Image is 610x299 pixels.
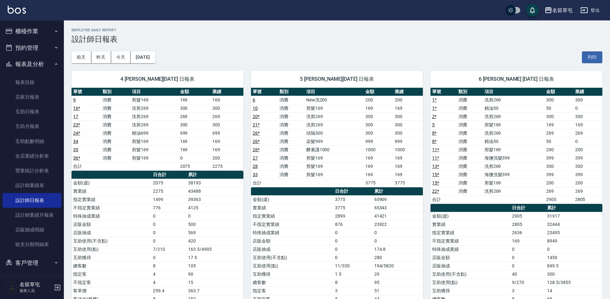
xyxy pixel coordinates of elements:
[187,270,243,278] td: 90
[431,253,510,262] td: 店販金額
[251,245,333,253] td: 店販抽成
[305,162,364,170] td: 剪髮169
[545,170,573,179] td: 399
[578,4,602,16] button: 登出
[251,88,423,187] table: a dense table
[251,195,333,204] td: 金額(虛)
[72,88,101,96] th: 單號
[431,237,510,245] td: 不指定實業績
[364,88,393,96] th: 金額
[151,262,187,270] td: 8
[333,187,372,196] th: 日合計
[333,220,372,228] td: 876
[179,154,211,162] td: 0
[253,106,258,111] a: 10
[151,278,187,287] td: 4
[510,262,545,270] td: 0
[179,129,211,137] td: 699
[251,220,333,228] td: 不指定實業績
[179,162,211,170] td: 2075
[179,96,211,104] td: 169
[187,228,243,237] td: 569
[545,204,602,212] th: 累計
[187,220,243,228] td: 500
[79,76,236,82] span: 4 [PERSON_NAME][DATE] 日報表
[251,278,333,287] td: 總客數
[211,96,243,104] td: 169
[187,187,243,195] td: 43488
[72,228,151,237] td: 店販抽成
[91,51,111,63] button: 昨天
[483,179,545,187] td: 剪髮169
[393,121,423,129] td: 300
[545,146,573,154] td: 200
[101,88,130,96] th: 類別
[526,4,539,17] button: save
[72,253,151,262] td: 互助獲得
[72,35,602,44] h3: 設計師日報表
[545,237,602,245] td: 8949
[574,187,602,195] td: 269
[457,88,483,96] th: 類別
[151,270,187,278] td: 4
[130,146,178,154] td: 剪髮169
[73,97,76,102] a: 9
[3,75,61,90] a: 報表目錄
[73,147,78,152] a: 35
[545,278,602,287] td: 128.5/3855
[187,204,243,212] td: 4125
[278,88,305,96] th: 類別
[483,162,545,170] td: 洗剪269
[510,220,545,228] td: 2805
[542,4,575,17] button: 名留草屯
[333,245,372,253] td: 0
[574,146,602,154] td: 200
[393,96,423,104] td: 200
[545,228,602,237] td: 23495
[3,163,61,178] a: 營業統計分析表
[364,129,393,137] td: 300
[393,112,423,121] td: 300
[251,270,333,278] td: 互助獲得
[72,187,151,195] td: 實業績
[545,96,573,104] td: 300
[179,146,211,154] td: 169
[574,88,602,96] th: 業績
[431,270,510,278] td: 互助使用(不含點)
[457,179,483,187] td: 消費
[3,40,61,56] button: 預約管理
[574,121,602,129] td: 169
[251,204,333,212] td: 實業績
[130,129,178,137] td: 精油699
[364,96,393,104] td: 200
[72,287,151,295] td: 客單價
[545,179,573,187] td: 200
[373,187,423,196] th: 累計
[72,179,151,187] td: 金額(虛)
[545,112,573,121] td: 300
[278,154,305,162] td: 消費
[457,162,483,170] td: 消費
[3,134,61,149] a: 互助點數明細
[305,96,364,104] td: New洗200
[278,162,305,170] td: 消費
[431,88,602,204] table: a dense table
[373,204,423,212] td: 65343
[457,170,483,179] td: 消費
[151,253,187,262] td: 0
[483,96,545,104] td: 洗剪269
[364,146,393,154] td: 1000
[151,179,187,187] td: 2075
[187,253,243,262] td: 17.5
[251,228,333,237] td: 特殊抽成業績
[211,137,243,146] td: 169
[101,104,130,112] td: 消費
[3,149,61,163] a: 全店業績分析表
[373,278,423,287] td: 95
[3,208,61,222] a: 設計師業績月報表
[179,104,211,112] td: 300
[364,104,393,112] td: 169
[130,154,178,162] td: 剪髮169
[545,154,573,162] td: 399
[431,212,510,220] td: 金額(虛)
